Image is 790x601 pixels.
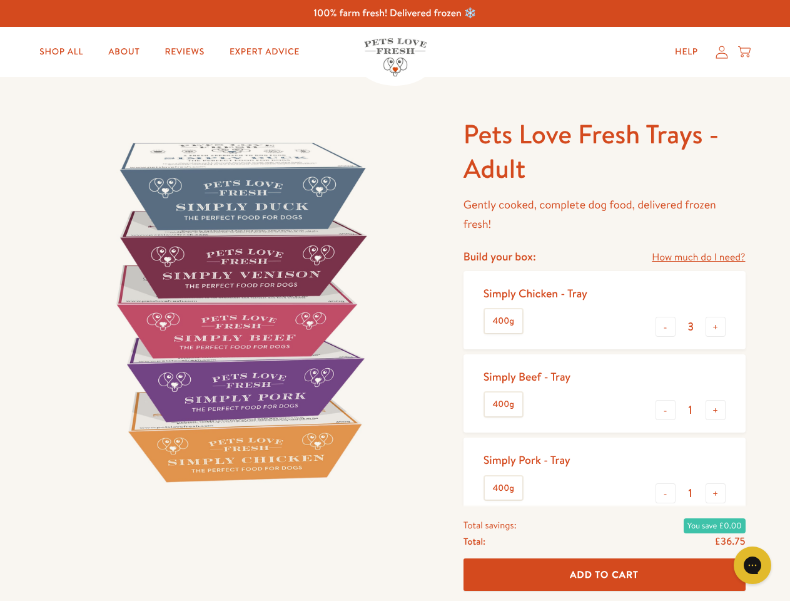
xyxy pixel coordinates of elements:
[656,317,676,337] button: -
[727,542,777,588] iframe: Gorgias live chat messenger
[484,286,587,300] div: Simply Chicken - Tray
[98,39,149,64] a: About
[484,453,570,467] div: Simply Pork - Tray
[154,39,214,64] a: Reviews
[463,117,746,185] h1: Pets Love Fresh Trays - Adult
[29,39,93,64] a: Shop All
[485,393,522,416] label: 400g
[364,38,427,76] img: Pets Love Fresh
[463,195,746,234] p: Gently cooked, complete dog food, delivered frozen fresh!
[656,400,676,420] button: -
[714,535,745,548] span: £36.75
[220,39,310,64] a: Expert Advice
[706,483,726,503] button: +
[45,117,433,506] img: Pets Love Fresh Trays - Adult
[463,249,536,264] h4: Build your box:
[652,249,745,266] a: How much do I need?
[570,568,639,581] span: Add To Cart
[485,309,522,333] label: 400g
[684,518,746,533] span: You save £0.00
[484,369,570,384] div: Simply Beef - Tray
[485,476,522,500] label: 400g
[706,317,726,337] button: +
[463,533,485,550] span: Total:
[706,400,726,420] button: +
[463,558,746,592] button: Add To Cart
[463,517,517,533] span: Total savings:
[665,39,708,64] a: Help
[656,483,676,503] button: -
